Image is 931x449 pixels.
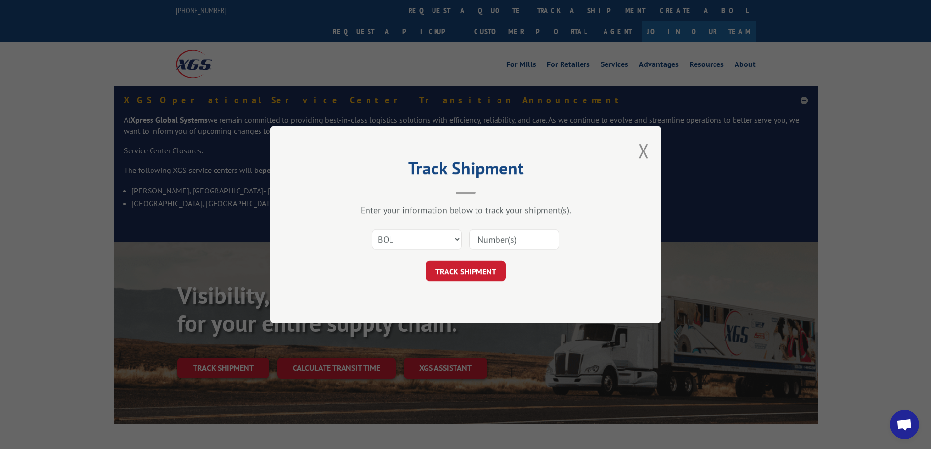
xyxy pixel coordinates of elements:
h2: Track Shipment [319,161,612,180]
a: Open chat [890,410,919,439]
input: Number(s) [469,229,559,250]
div: Enter your information below to track your shipment(s). [319,204,612,215]
button: TRACK SHIPMENT [426,261,506,281]
button: Close modal [638,138,649,164]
